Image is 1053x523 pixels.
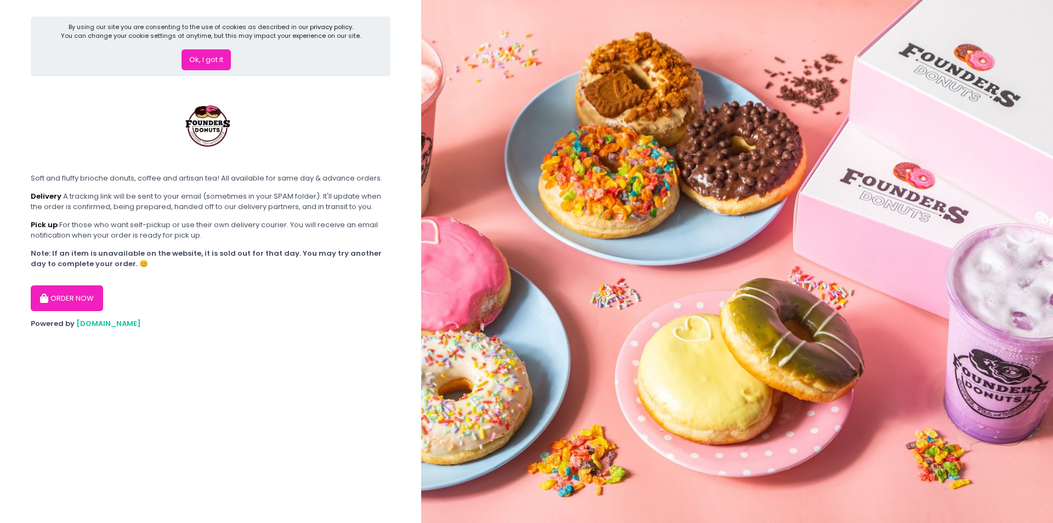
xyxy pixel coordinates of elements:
[31,173,390,184] div: Soft and fluffy brioche donuts, coffee and artisan tea! All available for same day & advance orders.
[31,220,390,241] div: For those who want self-pickup or use their own delivery courier. You will receive an email notif...
[168,83,250,166] img: Founders Donuts
[310,23,353,31] a: privacy policy.
[31,318,390,329] div: Powered by
[31,191,61,201] b: Delivery
[31,285,103,312] button: ORDER NOW
[61,23,361,41] div: By using our site you are consenting to the use of cookies as described in our You can change you...
[31,220,58,230] b: Pick up
[182,49,231,70] button: Ok, I got it
[31,191,390,212] div: A tracking link will be sent to your email (sometimes in your SPAM folder). It'll update when the...
[76,318,141,329] a: [DOMAIN_NAME]
[31,248,390,269] div: Note: If an item is unavailable on the website, it is sold out for that day. You may try another ...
